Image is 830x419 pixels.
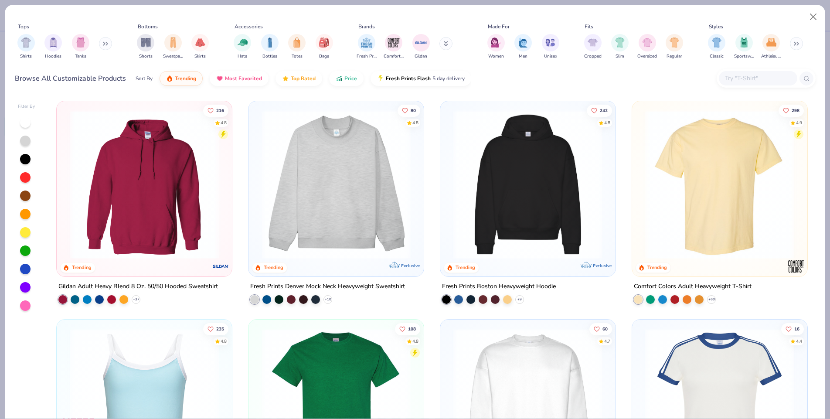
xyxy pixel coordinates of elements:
img: Women Image [491,37,501,48]
div: Comfort Colors Adult Heavyweight T-Shirt [634,281,752,292]
div: filter for Totes [288,34,306,60]
span: Oversized [637,53,657,60]
button: Like [587,104,612,116]
span: Men [519,53,527,60]
img: f5d85501-0dbb-4ee4-b115-c08fa3845d83 [257,110,415,259]
span: 216 [217,108,225,112]
button: filter button [234,34,251,60]
div: 4.8 [412,119,418,126]
span: Exclusive [593,263,612,269]
span: Bottles [262,53,277,60]
img: Shorts Image [141,37,151,48]
button: Close [805,9,822,25]
button: filter button [17,34,35,60]
img: Classic Image [712,37,722,48]
button: filter button [357,34,377,60]
button: Top Rated [276,71,322,86]
img: 01756b78-01f6-4cc6-8d8a-3c30c1a0c8ac [65,110,223,259]
img: Hats Image [238,37,248,48]
img: Bags Image [319,37,329,48]
span: Hoodies [45,53,61,60]
img: TopRated.gif [282,75,289,82]
div: filter for Fresh Prints [357,34,377,60]
div: filter for Skirts [191,34,209,60]
button: filter button [514,34,532,60]
div: filter for Shirts [17,34,35,60]
div: filter for Women [487,34,505,60]
span: + 10 [325,297,331,302]
div: filter for Regular [666,34,683,60]
img: trending.gif [166,75,173,82]
span: Sportswear [734,53,754,60]
div: filter for Comfort Colors [384,34,404,60]
div: Filter By [18,103,35,110]
span: Slim [616,53,624,60]
div: Sort By [136,75,153,82]
div: filter for Sportswear [734,34,754,60]
img: Oversized Image [642,37,652,48]
span: 16 [794,327,799,331]
button: filter button [611,34,629,60]
span: Fresh Prints [357,53,377,60]
img: Shirts Image [21,37,31,48]
img: Hoodies Image [48,37,58,48]
div: Tops [18,23,29,31]
span: + 60 [708,297,714,302]
img: Athleisure Image [766,37,776,48]
div: Gildan Adult Heavy Blend 8 Oz. 50/50 Hooded Sweatshirt [58,281,218,292]
div: filter for Shorts [137,34,154,60]
img: Sportswear Image [739,37,749,48]
img: Unisex Image [545,37,555,48]
span: Shirts [20,53,32,60]
div: Fresh Prints Boston Heavyweight Hoodie [442,281,556,292]
div: Bottoms [138,23,158,31]
span: Unisex [544,53,557,60]
span: + 37 [133,297,139,302]
img: Men Image [518,37,528,48]
button: Like [779,104,804,116]
input: Try "T-Shirt" [724,73,791,83]
button: filter button [761,34,781,60]
button: Fresh Prints Flash5 day delivery [371,71,471,86]
span: Tanks [75,53,86,60]
img: Comfort Colors logo [787,258,804,275]
img: flash.gif [377,75,384,82]
button: Trending [160,71,203,86]
div: Brands [358,23,375,31]
span: 80 [411,108,416,112]
img: 029b8af0-80e6-406f-9fdc-fdf898547912 [641,110,799,259]
div: filter for Bottles [261,34,279,60]
img: Bottles Image [265,37,275,48]
img: Gildan Image [415,36,428,49]
span: 108 [408,327,416,331]
button: filter button [666,34,683,60]
img: Cropped Image [588,37,598,48]
button: filter button [261,34,279,60]
button: filter button [163,34,183,60]
span: Women [488,53,504,60]
div: 4.8 [412,338,418,344]
span: Top Rated [291,75,316,82]
button: filter button [316,34,333,60]
span: Cropped [584,53,602,60]
span: Bags [319,53,329,60]
button: filter button [734,34,754,60]
div: filter for Classic [708,34,725,60]
button: filter button [44,34,62,60]
div: Fresh Prints Denver Mock Neck Heavyweight Sweatshirt [250,281,405,292]
div: 4.7 [604,338,610,344]
div: 4.9 [796,119,802,126]
img: Skirts Image [195,37,205,48]
img: Totes Image [292,37,302,48]
span: Price [344,75,357,82]
button: filter button [191,34,209,60]
div: Styles [709,23,723,31]
span: Gildan [415,53,427,60]
button: filter button [542,34,559,60]
div: filter for Oversized [637,34,657,60]
div: filter for Sweatpants [163,34,183,60]
span: 298 [792,108,799,112]
div: Accessories [235,23,263,31]
button: filter button [487,34,505,60]
img: Sweatpants Image [168,37,178,48]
